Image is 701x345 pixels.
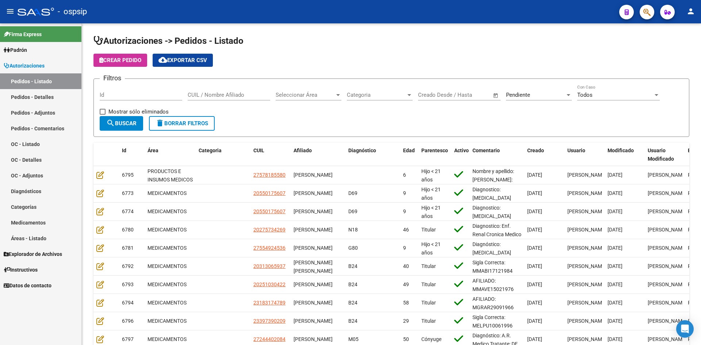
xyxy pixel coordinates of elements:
span: 27554924536 [253,245,286,251]
span: 40 [403,263,409,269]
span: [PERSON_NAME] [648,190,687,196]
span: Categoria [199,147,222,153]
div: Open Intercom Messenger [676,320,694,338]
span: Titular [421,318,436,324]
datatable-header-cell: Área [145,143,196,167]
span: [PERSON_NAME] [567,318,606,324]
span: [PERSON_NAME] [294,281,333,287]
span: Modificado [608,147,634,153]
span: 6793 [122,281,134,287]
span: [PERSON_NAME] [294,227,333,233]
span: 6796 [122,318,134,324]
span: Categoria [347,92,406,98]
span: Titular [421,300,436,306]
span: MEDICAMENTOS [148,245,187,251]
span: [DATE] [527,281,542,287]
span: Titular [421,227,436,233]
span: CUIL [253,147,264,153]
span: PRODUCTOS E INSUMOS MEDICOS [148,168,193,183]
span: [PERSON_NAME] [648,245,687,251]
span: [DATE] [527,227,542,233]
span: 50 [403,336,409,342]
span: [DATE] [527,336,542,342]
span: 23183174789 [253,300,286,306]
span: Seleccionar Área [276,92,335,98]
span: [PERSON_NAME] [648,336,687,342]
span: [PERSON_NAME] [PERSON_NAME] [294,260,333,274]
datatable-header-cell: Parentesco [418,143,451,167]
span: [DATE] [608,190,623,196]
span: [DATE] [527,318,542,324]
span: [DATE] [608,245,623,251]
span: Autorizaciones [4,62,45,70]
datatable-header-cell: Creado [524,143,564,167]
span: Titular [421,263,436,269]
span: Hijo < 21 años [421,205,441,219]
span: Datos de contacto [4,281,51,290]
span: 6794 [122,300,134,306]
span: [PERSON_NAME] [648,300,687,306]
span: [DATE] [608,263,623,269]
span: 20251030422 [253,281,286,287]
span: M05 [348,336,359,342]
span: 29 [403,318,409,324]
span: [DATE] [527,208,542,214]
span: MEDICAMENTOS [148,336,187,342]
span: [DATE] [608,208,623,214]
span: Área [148,147,158,153]
span: Usuario Modificado [648,147,674,162]
span: 49 [403,281,409,287]
span: G80 [348,245,358,251]
span: Exportar CSV [158,57,207,64]
span: MEDICAMENTOS [148,190,187,196]
datatable-header-cell: Comentario [470,143,524,167]
span: 6780 [122,227,134,233]
span: MEDICAMENTOS [148,281,187,287]
input: Start date [418,92,442,98]
span: Mostrar sólo eliminados [108,107,169,116]
span: [DATE] [608,318,623,324]
span: [PERSON_NAME] [294,300,333,306]
span: 27578185580 [253,172,286,178]
span: [DATE] [608,300,623,306]
span: B24 [348,281,357,287]
span: D69 [348,208,357,214]
span: [PERSON_NAME] [648,172,687,178]
span: Firma Express [4,30,42,38]
span: [DATE] [527,300,542,306]
span: 6 [403,172,406,178]
mat-icon: person [686,7,695,16]
span: 6774 [122,208,134,214]
span: 6781 [122,245,134,251]
span: Parentesco [421,147,448,153]
span: B24 [348,318,357,324]
span: Creado [527,147,544,153]
span: 9 [403,190,406,196]
mat-icon: search [106,119,115,127]
span: MEDICAMENTOS [148,227,187,233]
span: Diagnostico: Enf. Renal Cronica Medico Tratante: REJAS TEL:[PHONE_NUMBER] Correo electrónico: [EM... [472,223,521,304]
mat-icon: cloud_download [158,55,167,64]
span: 20313065937 [253,263,286,269]
span: 6773 [122,190,134,196]
span: [DATE] [527,190,542,196]
datatable-header-cell: Categoria [196,143,250,167]
span: Instructivos [4,266,38,274]
datatable-header-cell: Activo [451,143,470,167]
datatable-header-cell: Id [119,143,145,167]
span: MEDICAMENTOS [148,300,187,306]
span: [PERSON_NAME] [648,318,687,324]
span: [PERSON_NAME] [294,208,333,214]
span: [DATE] [608,227,623,233]
span: 6795 [122,172,134,178]
span: 27244402084 [253,336,286,342]
span: 58 [403,300,409,306]
span: Autorizaciones -> Pedidos - Listado [93,36,244,46]
datatable-header-cell: Diagnóstico [345,143,400,167]
span: [PERSON_NAME] [567,281,606,287]
button: Exportar CSV [153,54,213,67]
span: [PERSON_NAME] [567,263,606,269]
span: Diagnostico: [MEDICAL_DATA] Medico Tratante: [PERSON_NAME] Teléfono: [PHONE_NUMBER] (MAMÁ) Locali... [472,205,516,310]
span: 6792 [122,263,134,269]
datatable-header-cell: Afiliado [291,143,345,167]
